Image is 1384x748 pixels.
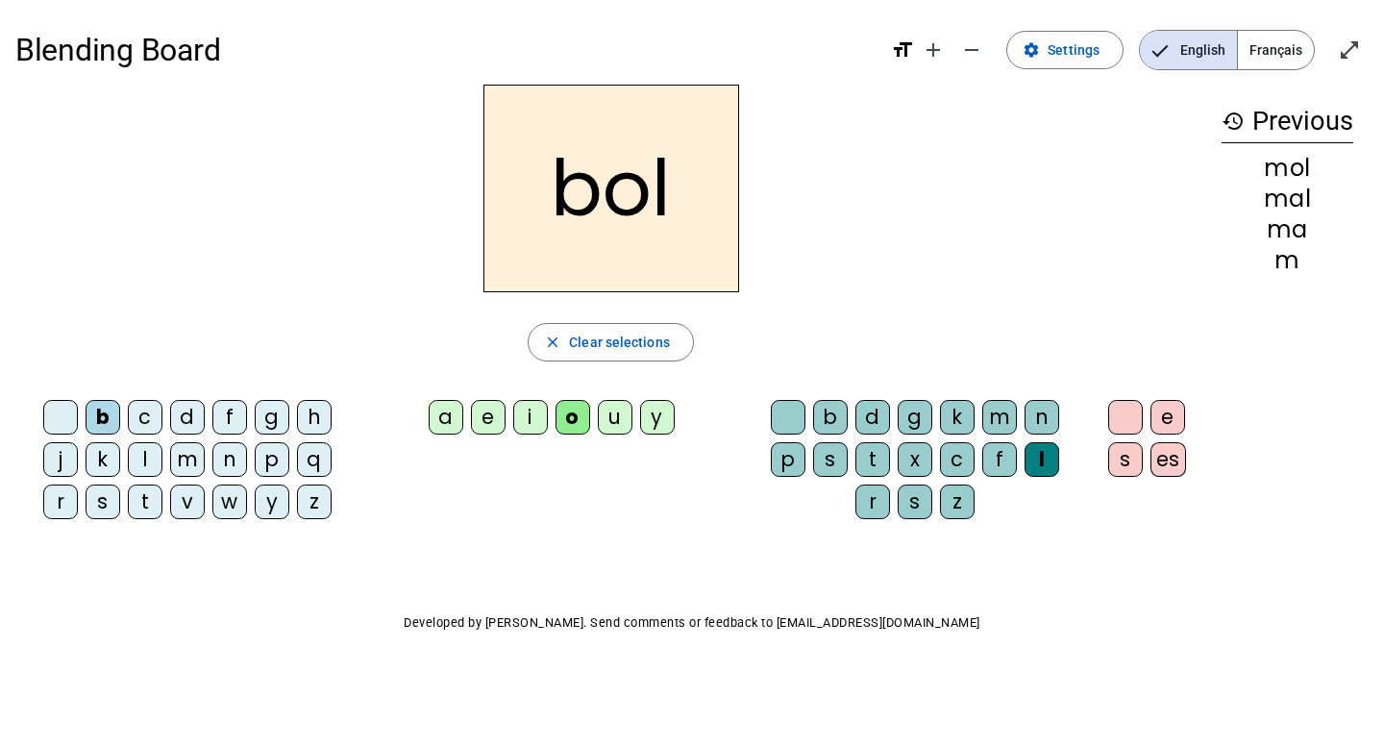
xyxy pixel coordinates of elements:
div: y [255,485,289,519]
div: b [813,400,848,435]
div: x [898,442,932,477]
div: u [598,400,632,435]
p: Developed by [PERSON_NAME]. Send comments or feedback to [EMAIL_ADDRESS][DOMAIN_NAME] [15,611,1369,635]
div: o [556,400,590,435]
span: English [1140,31,1237,69]
button: Clear selections [528,323,694,362]
div: m [1222,249,1353,272]
mat-icon: close [544,334,561,351]
div: w [212,485,247,519]
div: r [855,485,890,519]
div: mol [1222,157,1353,180]
h2: bol [483,85,739,292]
div: z [297,485,332,519]
div: n [1025,400,1059,435]
div: m [170,442,205,477]
div: c [940,442,975,477]
div: e [471,400,506,435]
div: c [128,400,162,435]
div: f [212,400,247,435]
div: f [982,442,1017,477]
div: p [255,442,289,477]
div: h [297,400,332,435]
mat-button-toggle-group: Language selection [1139,30,1315,70]
div: n [212,442,247,477]
span: Clear selections [569,331,670,354]
button: Decrease font size [952,31,991,69]
div: l [128,442,162,477]
div: d [170,400,205,435]
button: Increase font size [914,31,952,69]
div: s [86,485,120,519]
button: Enter full screen [1330,31,1369,69]
div: v [170,485,205,519]
h3: Previous [1222,100,1353,143]
div: es [1150,442,1186,477]
mat-icon: open_in_full [1338,38,1361,62]
div: p [771,442,805,477]
div: q [297,442,332,477]
div: k [940,400,975,435]
div: z [940,485,975,519]
mat-icon: remove [960,38,983,62]
div: m [982,400,1017,435]
div: mal [1222,187,1353,211]
div: e [1150,400,1185,435]
div: g [898,400,932,435]
div: k [86,442,120,477]
div: s [813,442,848,477]
div: a [429,400,463,435]
div: t [855,442,890,477]
mat-icon: add [922,38,945,62]
div: i [513,400,548,435]
div: y [640,400,675,435]
div: l [1025,442,1059,477]
div: ma [1222,218,1353,241]
span: Settings [1048,38,1100,62]
div: g [255,400,289,435]
div: j [43,442,78,477]
mat-icon: history [1222,110,1245,133]
mat-icon: settings [1023,41,1040,59]
div: r [43,485,78,519]
div: s [1108,442,1143,477]
div: b [86,400,120,435]
h1: Blending Board [15,19,876,81]
button: Settings [1006,31,1124,69]
div: t [128,485,162,519]
div: d [855,400,890,435]
div: s [898,485,932,519]
span: Français [1238,31,1314,69]
mat-icon: format_size [891,38,914,62]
